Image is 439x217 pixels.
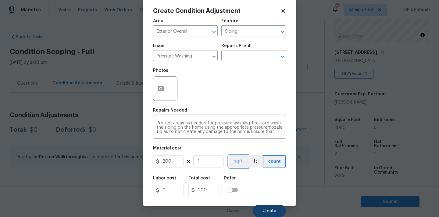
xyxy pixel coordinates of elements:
button: Cancel [217,205,250,217]
button: Open [278,28,287,36]
h5: Photos [153,68,168,73]
span: Cancel [227,209,241,213]
h5: Repairs Prefill [221,44,252,48]
h5: Total cost [188,176,210,180]
h5: Issue [153,44,165,48]
button: ft [248,155,263,167]
button: Open [210,28,218,36]
h2: Create Condition Adjustment [153,8,280,14]
h5: Labor cost [153,176,176,180]
h5: Material cost [153,146,182,150]
h5: Defer [224,176,236,180]
h5: Repairs Needed [153,108,187,112]
span: Create [262,209,276,213]
button: Open [210,52,218,61]
h5: Feature [221,19,238,23]
button: count [263,155,286,167]
button: sqft [229,155,248,167]
textarea: Protect areas as needed for pressure washing. Pressure wash the siding on the home using the appr... [157,121,282,134]
button: Create [253,205,286,217]
h5: Area [153,19,163,23]
button: Open [278,52,287,61]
